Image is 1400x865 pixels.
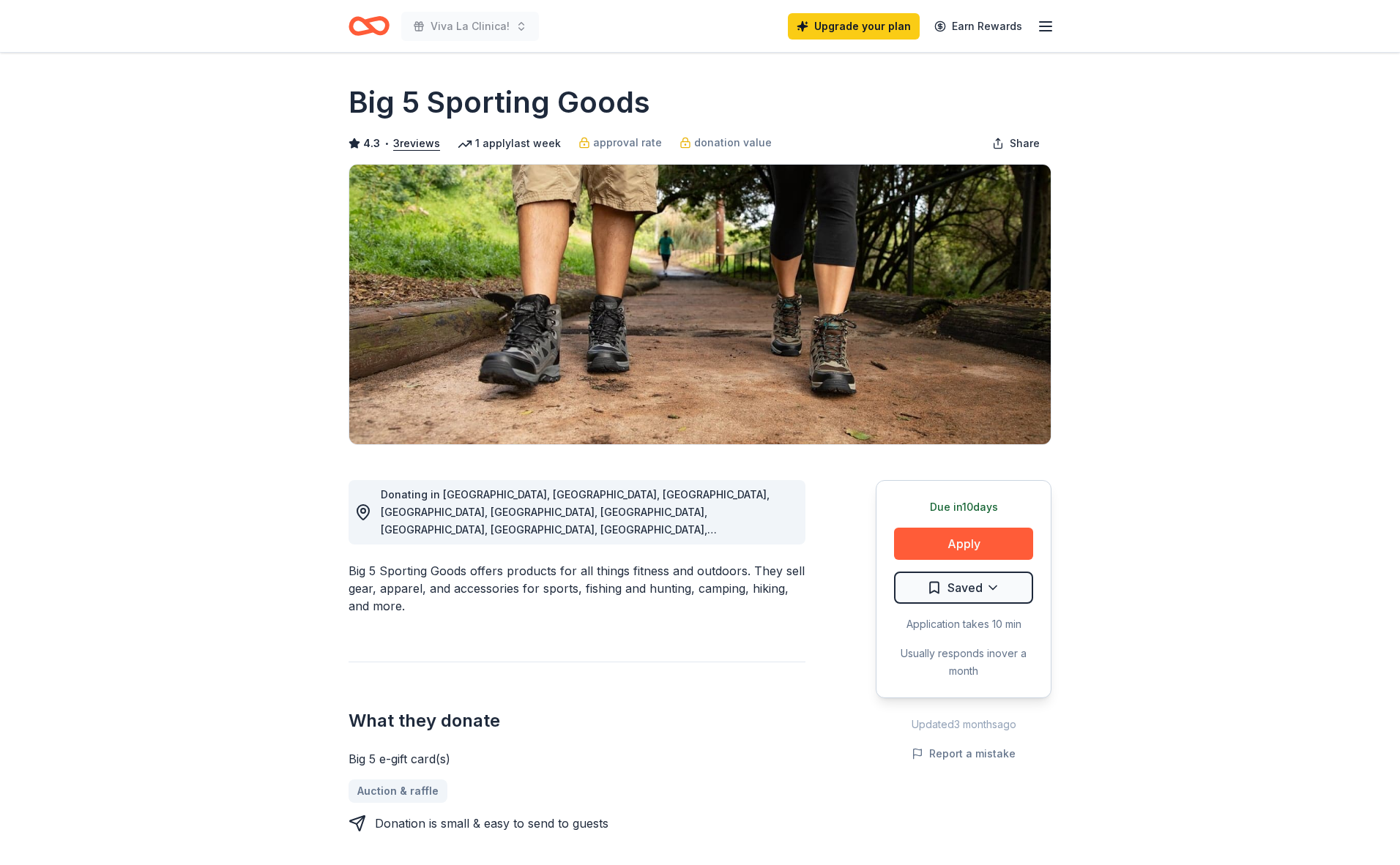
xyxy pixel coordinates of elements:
span: Donating in [GEOGRAPHIC_DATA], [GEOGRAPHIC_DATA], [GEOGRAPHIC_DATA], [GEOGRAPHIC_DATA], [GEOGRAPH... [381,488,770,553]
a: donation value [679,134,772,151]
div: Big 5 Sporting Goods offers products for all things fitness and outdoors. They sell gear, apparel... [349,562,805,615]
span: • [384,138,390,149]
button: Apply [894,528,1033,560]
div: Application takes 10 min [894,615,1033,633]
img: Image for Big 5 Sporting Goods [349,165,1051,444]
h1: Big 5 Sporting Goods [349,82,650,123]
span: 4.3 [363,135,380,152]
div: 1 apply last week [458,135,561,152]
span: approval rate [593,134,662,151]
button: Viva La Clinica! [401,12,539,41]
a: Earn Rewards [926,13,1031,40]
span: Saved [947,578,983,597]
span: Share [1010,135,1040,152]
div: Updated 3 months ago [876,716,1051,733]
a: Home [349,9,390,43]
button: 3reviews [393,135,440,152]
div: Donation is small & easy to send to guests [375,815,608,832]
a: Auction & raffle [349,779,447,803]
div: Due in 10 days [894,498,1033,516]
a: approval rate [578,134,662,151]
div: Big 5 e-gift card(s) [349,750,805,768]
button: Share [980,129,1051,158]
div: Usually responds in over a month [894,645,1033,680]
button: Saved [894,572,1033,604]
a: Upgrade your plan [788,13,920,40]
h2: What they donate [349,709,805,733]
span: donation value [694,134,772,151]
button: Report a mistake [912,745,1016,763]
span: Viva La Clinica! [431,18,510,35]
